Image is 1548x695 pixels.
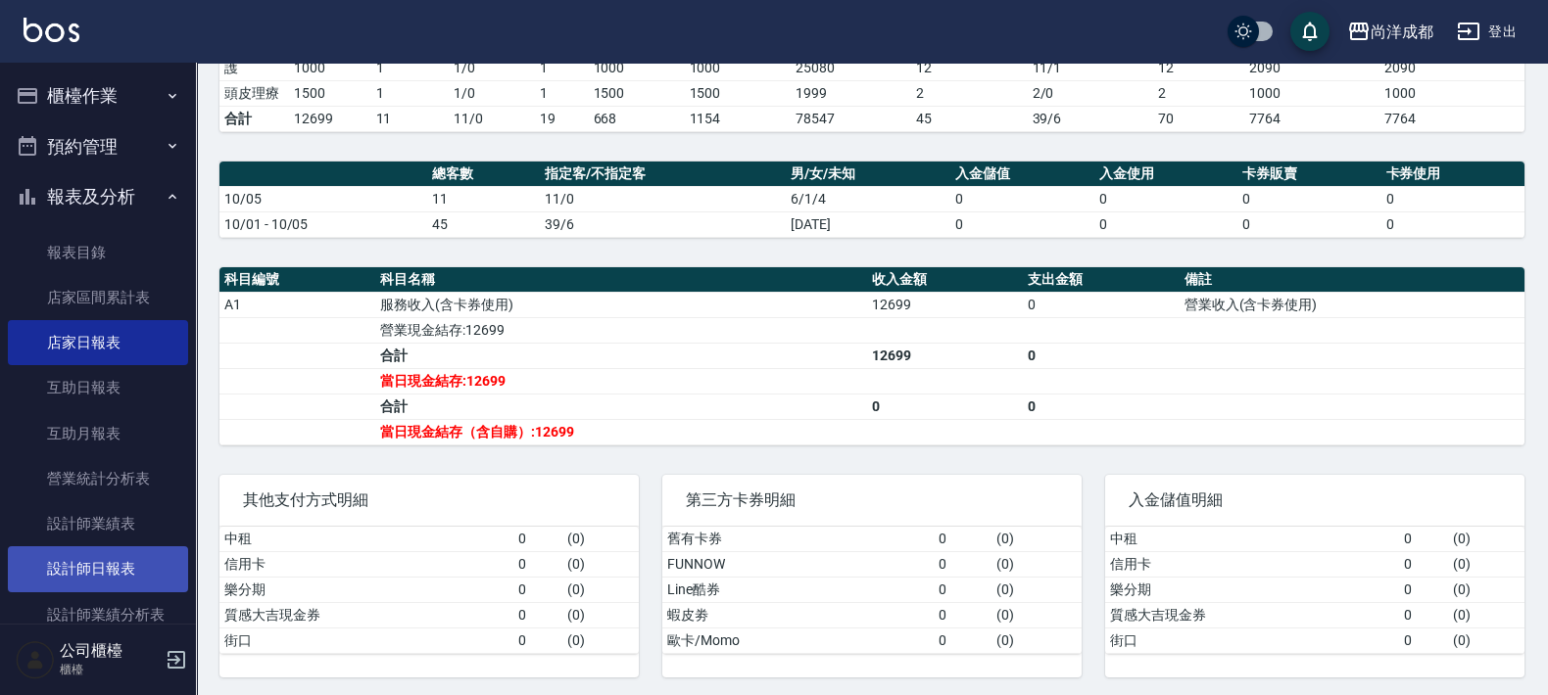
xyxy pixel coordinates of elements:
h5: 公司櫃檯 [60,641,160,661]
td: 1 / 0 [449,55,536,80]
td: 0 [1399,527,1448,552]
td: 0 [513,602,562,627]
table: a dense table [219,527,639,654]
td: 1500 [289,80,370,106]
td: 0 [513,551,562,577]
td: 0 [950,211,1093,237]
td: 頭皮理療 [219,80,289,106]
td: 19 [535,106,588,131]
a: 營業統計分析表 [8,456,188,501]
td: 0 [934,551,992,577]
td: 質感大吉現金券 [219,602,513,627]
td: 11/0 [540,186,786,211]
td: 39/6 [540,211,786,237]
td: ( 0 ) [562,527,639,552]
td: ( 0 ) [1448,577,1524,602]
td: 11/0 [449,106,536,131]
td: 0 [513,577,562,602]
td: 1 / 0 [449,80,536,106]
button: 報表及分析 [8,171,188,222]
td: 服務收入(含卡券使用) [375,292,867,317]
th: 支出金額 [1023,267,1179,293]
td: ( 0 ) [562,627,639,653]
th: 收入金額 [867,267,1023,293]
span: 第三方卡券明細 [686,490,1058,510]
table: a dense table [662,527,1082,654]
button: save [1290,12,1330,51]
td: 1000 [289,55,370,80]
td: 2 / 0 [1028,80,1153,106]
td: 0 [1237,186,1380,211]
td: 45 [427,211,540,237]
a: 互助月報表 [8,411,188,456]
td: 0 [934,627,992,653]
td: 歐卡/Momo [662,627,934,653]
td: 0 [1381,186,1524,211]
td: 營業現金結存:12699 [375,317,867,343]
td: 45 [911,106,1028,131]
th: 總客數 [427,162,540,187]
td: 6/1/4 [786,186,950,211]
td: 0 [1023,343,1179,368]
td: 0 [1399,627,1448,653]
td: ( 0 ) [562,551,639,577]
p: 櫃檯 [60,661,160,678]
td: ( 0 ) [992,551,1082,577]
img: Person [16,640,55,679]
td: 12699 [867,343,1023,368]
td: Line酷券 [662,577,934,602]
td: 1154 [685,106,791,131]
td: 樂分期 [219,577,513,602]
td: 舊有卡券 [662,527,934,552]
td: A1 [219,292,375,317]
td: 11 [427,186,540,211]
td: 蝦皮劵 [662,602,934,627]
td: ( 0 ) [562,577,639,602]
td: 1000 [685,55,791,80]
td: 11 / 1 [1028,55,1153,80]
td: 合計 [219,106,289,131]
td: 1 [371,55,449,80]
td: ( 0 ) [562,602,639,627]
td: 0 [1094,211,1237,237]
td: 0 [934,602,992,627]
th: 男/女/未知 [786,162,950,187]
td: 2090 [1244,55,1379,80]
a: 報表目錄 [8,230,188,275]
td: 營業收入(含卡券使用) [1180,292,1524,317]
td: 11 [371,106,449,131]
td: 合計 [375,394,867,419]
td: ( 0 ) [992,627,1082,653]
td: 1 [535,80,588,106]
button: 櫃檯作業 [8,70,188,121]
td: 12699 [867,292,1023,317]
td: 質感大吉現金券 [1105,602,1399,627]
th: 科目編號 [219,267,375,293]
td: 0 [1399,551,1448,577]
th: 備註 [1180,267,1524,293]
td: FUNNOW [662,551,934,577]
button: 登出 [1449,14,1524,50]
td: 2 [1153,80,1245,106]
a: 店家日報表 [8,320,188,365]
td: ( 0 ) [1448,551,1524,577]
a: 店家區間累計表 [8,275,188,320]
th: 科目名稱 [375,267,867,293]
td: 2 [911,80,1028,106]
td: ( 0 ) [992,577,1082,602]
td: 街口 [1105,627,1399,653]
td: 1500 [685,80,791,106]
td: 1 [371,80,449,106]
td: 7764 [1379,106,1524,131]
table: a dense table [1105,527,1524,654]
td: 0 [1094,186,1237,211]
td: 25080 [791,55,911,80]
td: 0 [1399,602,1448,627]
td: 0 [1237,211,1380,237]
th: 入金使用 [1094,162,1237,187]
td: 當日現金結存（含自購）:12699 [375,419,867,444]
button: 預約管理 [8,121,188,172]
td: 668 [589,106,685,131]
td: 1000 [1379,80,1524,106]
th: 卡券使用 [1381,162,1524,187]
